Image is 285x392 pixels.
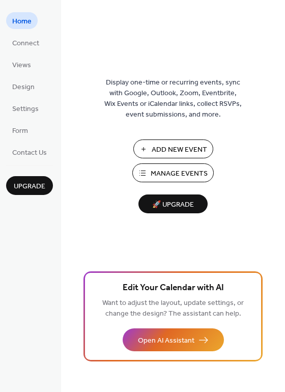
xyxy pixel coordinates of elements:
[104,77,242,120] span: Display one-time or recurring events, sync with Google, Outlook, Zoom, Eventbrite, Wix Events or ...
[6,78,41,95] a: Design
[152,145,207,155] span: Add New Event
[138,194,208,213] button: 🚀 Upgrade
[6,176,53,195] button: Upgrade
[151,169,208,179] span: Manage Events
[6,34,45,51] a: Connect
[12,148,47,158] span: Contact Us
[12,126,28,136] span: Form
[138,335,194,346] span: Open AI Assistant
[12,104,39,115] span: Settings
[12,38,39,49] span: Connect
[6,122,34,138] a: Form
[102,296,244,321] span: Want to adjust the layout, update settings, or change the design? The assistant can help.
[132,163,214,182] button: Manage Events
[12,82,35,93] span: Design
[6,56,37,73] a: Views
[6,100,45,117] a: Settings
[6,12,38,29] a: Home
[145,198,202,212] span: 🚀 Upgrade
[133,139,213,158] button: Add New Event
[123,328,224,351] button: Open AI Assistant
[123,281,224,295] span: Edit Your Calendar with AI
[12,60,31,71] span: Views
[6,144,53,160] a: Contact Us
[12,16,32,27] span: Home
[14,181,45,192] span: Upgrade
